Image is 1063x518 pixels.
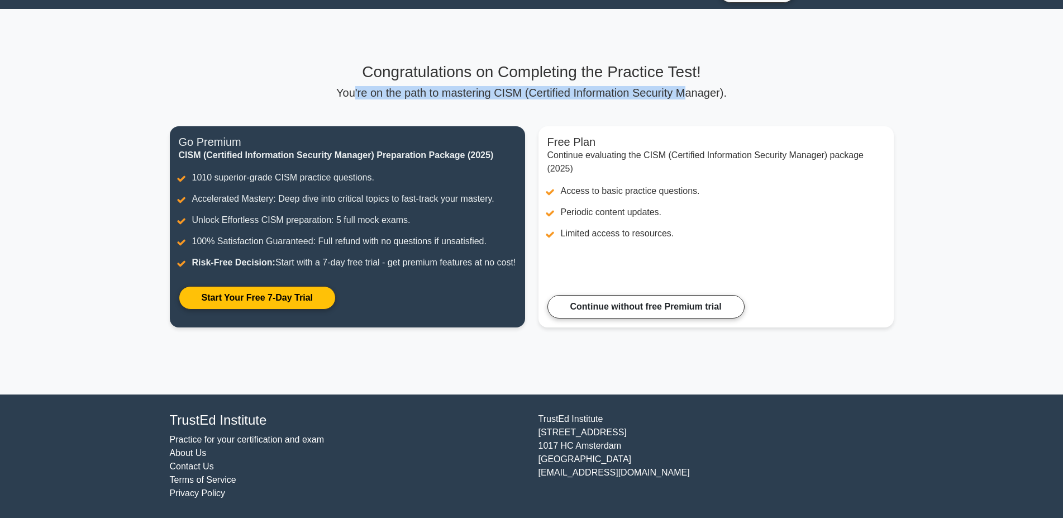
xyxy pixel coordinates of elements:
h3: Congratulations on Completing the Practice Test! [170,63,894,82]
a: Start Your Free 7-Day Trial [179,286,336,310]
a: Privacy Policy [170,488,226,498]
a: Continue without free Premium trial [547,295,745,319]
a: About Us [170,448,207,458]
h4: TrustEd Institute [170,412,525,429]
a: Contact Us [170,462,214,471]
a: Practice for your certification and exam [170,435,325,444]
a: Terms of Service [170,475,236,484]
div: TrustEd Institute [STREET_ADDRESS] 1017 HC Amsterdam [GEOGRAPHIC_DATA] [EMAIL_ADDRESS][DOMAIN_NAME] [532,412,900,500]
p: You're on the path to mastering CISM (Certified Information Security Manager). [170,86,894,99]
